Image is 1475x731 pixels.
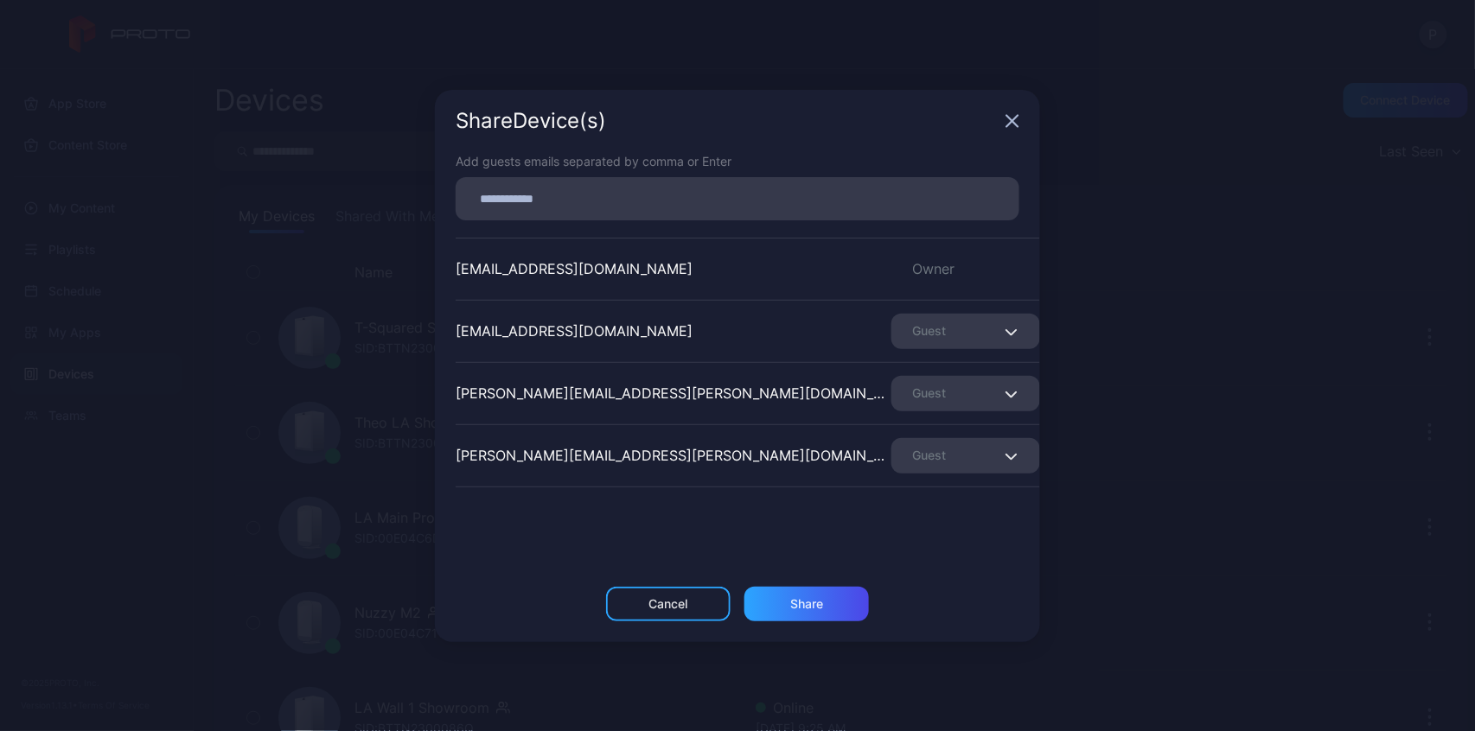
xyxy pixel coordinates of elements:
[649,597,688,611] div: Cancel
[891,258,1040,279] div: Owner
[891,376,1040,411] button: Guest
[456,258,693,279] div: [EMAIL_ADDRESS][DOMAIN_NAME]
[456,445,891,466] div: [PERSON_NAME][EMAIL_ADDRESS][PERSON_NAME][DOMAIN_NAME]
[606,587,731,621] button: Cancel
[456,383,891,404] div: [PERSON_NAME][EMAIL_ADDRESS][PERSON_NAME][DOMAIN_NAME]
[456,111,999,131] div: Share Device (s)
[891,438,1040,474] button: Guest
[456,321,693,341] div: [EMAIL_ADDRESS][DOMAIN_NAME]
[744,587,869,621] button: Share
[456,152,1019,170] div: Add guests emails separated by comma or Enter
[790,597,823,611] div: Share
[891,314,1040,349] button: Guest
